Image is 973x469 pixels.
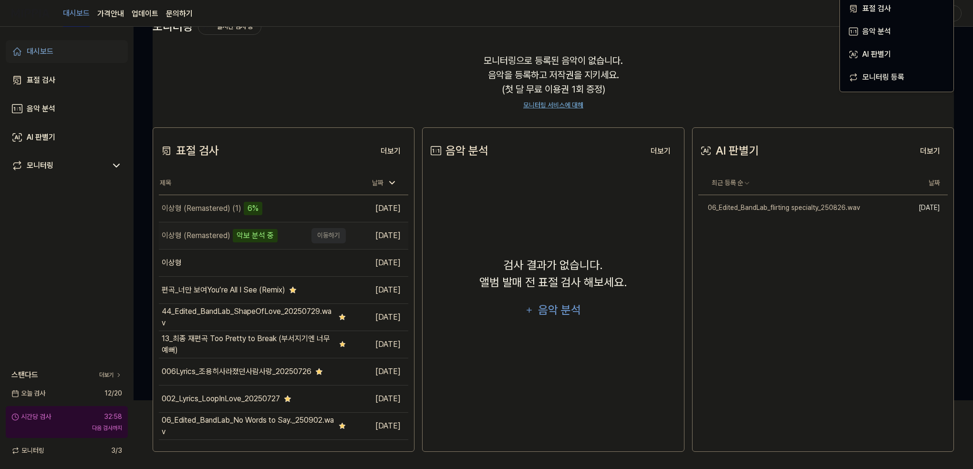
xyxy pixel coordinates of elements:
[153,19,261,35] div: 모니터링
[198,19,261,35] button: 실시간 검사 중
[368,175,401,191] div: 날짜
[159,172,346,195] th: 제목
[233,229,278,242] div: 악보 분석 중
[11,369,38,381] span: 스탠다드
[6,40,128,63] a: 대시보드
[523,100,583,110] a: 모니터링 서비스에 대해
[99,371,122,379] a: 더보기
[479,257,627,291] div: 검사 결과가 없습니다. 앨범 발매 전 표절 검사 해보세요.
[698,142,759,159] div: AI 판별기
[162,203,241,214] div: 이상형 (Remastered) (1)
[698,203,860,213] div: 06_Edited_BandLab_flirting specialty_250826.wav
[373,141,408,161] a: 더보기
[844,19,950,42] button: 음악 분석
[132,8,158,20] a: 업데이트
[6,69,128,92] a: 표절 검사
[373,142,408,161] button: 더보기
[162,415,335,438] div: 06_Edited_BandLab_No Words to Say._250902.wav
[346,222,408,249] td: [DATE]
[162,306,335,329] div: 44_Edited_BandLab_ShapeOfLove_20250729.wav
[27,132,55,143] div: AI 판별기
[27,160,53,171] div: 모니터링
[162,333,335,356] div: 13_최종 재편곡 Too Pretty to Break (부서지기엔 너무 예뻐)
[346,195,408,222] td: [DATE]
[63,0,90,27] a: 대시보드
[346,303,408,331] td: [DATE]
[11,424,122,432] div: 다음 검사까지
[104,388,122,398] span: 12 / 20
[162,284,285,296] div: 편곡_너만 보여You’re All I See (Remix)
[643,142,678,161] button: 더보기
[11,446,44,456] span: 모니터링
[912,141,948,161] a: 더보기
[162,257,182,269] div: 이상형
[111,446,122,456] span: 3 / 3
[862,48,945,61] div: AI 판별기
[11,412,51,422] div: 시간당 검사
[162,230,230,241] div: 이상형 (Remastered)
[862,2,945,15] div: 표절 검사
[104,412,122,422] div: 32:58
[346,276,408,303] td: [DATE]
[537,301,582,319] div: 음악 분석
[862,25,945,38] div: 음악 분석
[97,8,124,20] button: 가격안내
[346,249,408,276] td: [DATE]
[346,412,408,439] td: [DATE]
[912,142,948,161] button: 더보기
[11,160,107,171] a: 모니터링
[11,388,45,398] span: 오늘 검사
[698,195,892,220] a: 06_Edited_BandLab_flirting specialty_250826.wav
[6,126,128,149] a: AI 판별기
[844,42,950,65] button: AI 판별기
[166,8,193,20] a: 문의하기
[27,74,55,86] div: 표절 검사
[346,358,408,385] td: [DATE]
[346,385,408,412] td: [DATE]
[428,142,488,159] div: 음악 분석
[27,103,55,115] div: 음악 분석
[862,71,945,83] div: 모니터링 등록
[892,172,948,195] th: 날짜
[346,331,408,358] td: [DATE]
[6,97,128,120] a: 음악 분석
[153,42,954,122] div: 모니터링으로 등록된 음악이 없습니다. 음악을 등록하고 저작권을 지키세요. (첫 달 무료 이용권 1회 증정)
[519,299,588,322] button: 음악 분석
[244,202,262,215] div: 6%
[27,46,53,57] div: 대시보드
[892,195,948,220] td: [DATE]
[159,142,219,159] div: 표절 검사
[203,23,211,31] img: monitoring Icon
[162,393,280,405] div: 002_Lyrics_LoopInLove_20250727
[844,65,950,88] button: 모니터링 등록
[162,366,311,377] div: 006Lyrics_조용히사라졌던사람사랑_20250726
[643,141,678,161] a: 더보기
